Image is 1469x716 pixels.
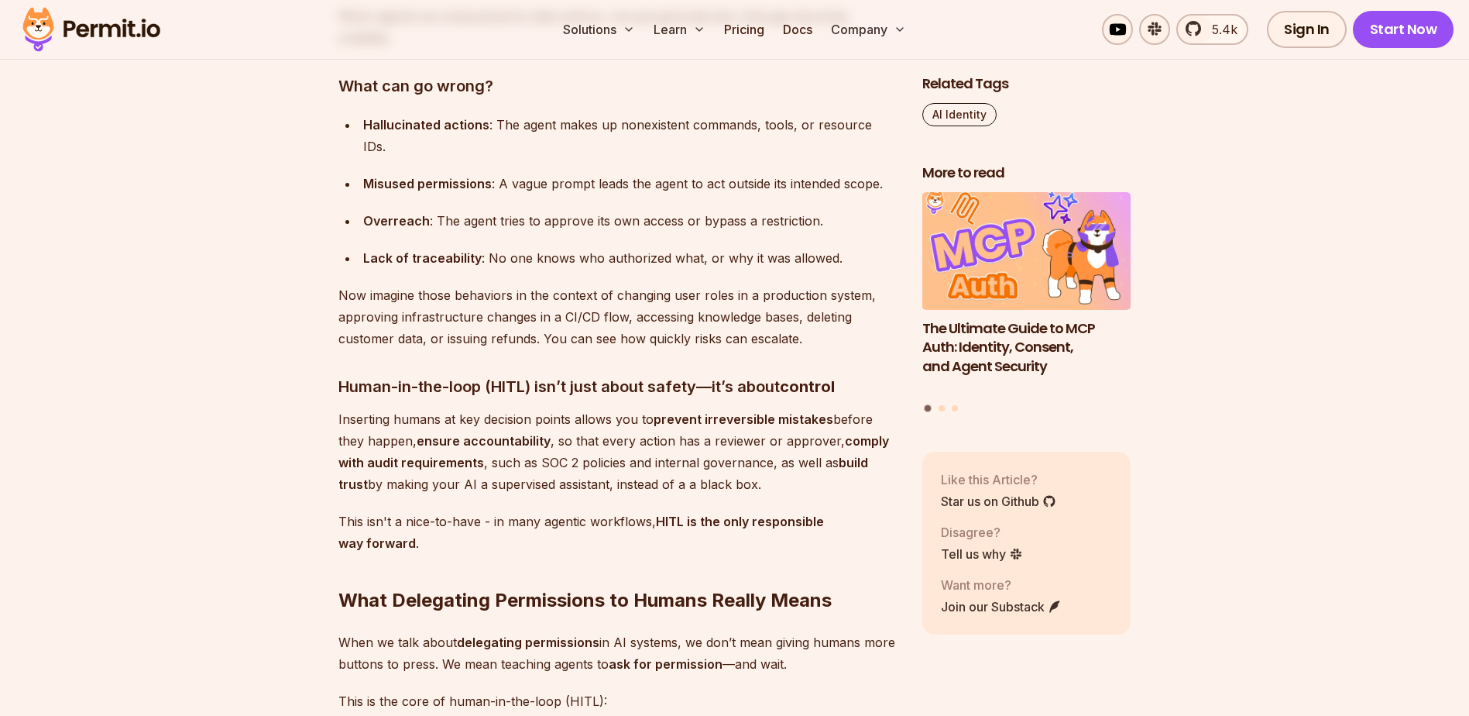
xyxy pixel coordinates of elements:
[1203,20,1237,39] span: 5.4k
[780,377,835,396] strong: control
[939,405,945,411] button: Go to slide 2
[922,318,1131,376] h3: The Ultimate Guide to MCP Auth: Identity, Consent, and Agent Security
[922,192,1131,415] div: Posts
[338,514,824,551] strong: HITL is the only responsible way forward
[363,114,898,157] div: : The agent makes up nonexistent commands, tools, or resource IDs.
[941,491,1056,510] a: Star us on Github
[654,411,833,427] strong: prevent irreversible mistakes
[1267,11,1347,48] a: Sign In
[925,405,932,412] button: Go to slide 1
[922,164,1131,183] h2: More to read
[338,511,898,554] p: This isn't a nice-to-have - in many agentic workflows, .
[363,247,898,269] div: : No one knows who authorized what, or why it was allowed.
[338,690,898,712] p: This is the core of human-in-the-loop (HITL):
[941,597,1062,615] a: Join our Substack
[941,522,1023,541] p: Disagree?
[647,14,712,45] button: Learn
[15,3,167,56] img: Permit logo
[1176,14,1248,45] a: 5.4k
[338,433,889,470] strong: comply with audit requirements
[363,173,898,194] div: : A vague prompt leads the agent to act outside its intended scope.
[825,14,912,45] button: Company
[457,635,599,650] strong: delegating permissions
[338,526,898,613] h2: What Delegating Permissions to Humans Really Means
[941,470,1056,488] p: Like this Article?
[363,176,492,191] strong: Misused permissions
[941,544,1023,563] a: Tell us why
[922,192,1131,396] li: 1 of 3
[777,14,819,45] a: Docs
[922,103,997,126] a: AI Identity
[922,74,1131,94] h2: Related Tags
[557,14,641,45] button: Solutions
[338,455,868,492] strong: build trust
[952,405,958,411] button: Go to slide 3
[363,213,430,229] strong: Overreach
[922,192,1131,310] img: The Ultimate Guide to MCP Auth: Identity, Consent, and Agent Security
[718,14,771,45] a: Pricing
[941,575,1062,594] p: Want more?
[338,632,898,675] p: When we talk about in AI systems, we don’t mean giving humans more buttons to press. We mean teac...
[363,210,898,232] div: : The agent tries to approve its own access or bypass a restriction.
[363,117,489,133] strong: Hallucinated actions
[363,250,482,266] strong: Lack of traceability
[338,74,898,98] h3: What can go wrong?
[609,656,722,672] strong: ask for permission
[338,284,898,349] p: Now imagine those behaviors in the context of changing user roles in a production system, approvi...
[338,374,898,399] h3: Human-in-the-loop (HITL) isn’t just about safety—it’s about
[417,433,551,449] strong: ensure accountability
[338,408,898,495] p: Inserting humans at key decision points allows you to before they happen, , so that every action ...
[1353,11,1454,48] a: Start Now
